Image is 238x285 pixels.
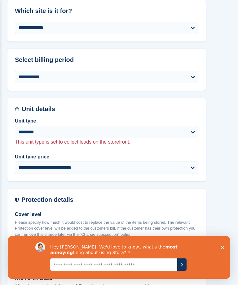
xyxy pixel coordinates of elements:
[15,211,198,218] label: Cover level
[15,117,198,125] label: Unit type
[15,106,19,113] img: unit-details-icon-595b0c5c156355b767ba7b61e002efae458ec76ed5ec05730b8e856ff9ea34a9.svg
[15,196,19,203] img: insurance-details-icon-731ffda60807649b61249b889ba3c5e2b5c27d34e2e1fb37a309f0fde93ff34a.svg
[15,219,198,238] p: Please specify how much it would cost to replace the value of the items being stored. The relevan...
[15,153,198,161] label: Unit type price
[15,7,198,15] h2: Which site is it for?
[15,138,198,146] p: This unit type is set to collect leads on the storefront.
[15,56,198,63] h2: Select billing period
[21,196,198,203] h2: Protection details
[8,236,230,279] iframe: Survey by David from Stora
[22,106,198,113] h2: Unit details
